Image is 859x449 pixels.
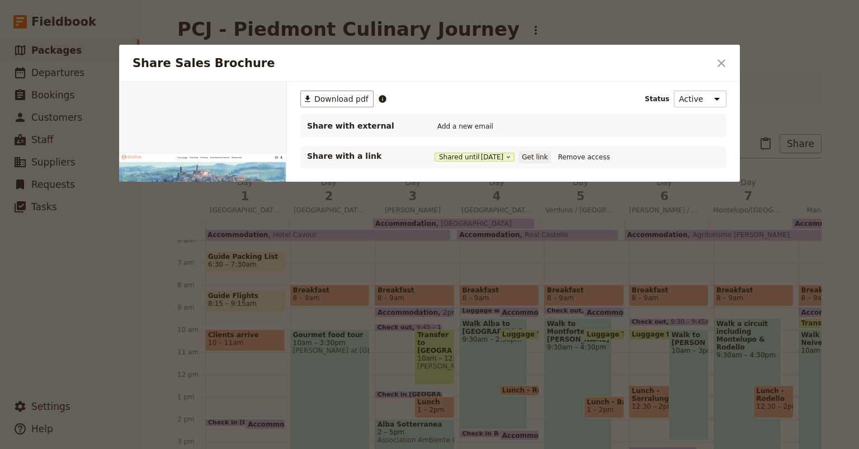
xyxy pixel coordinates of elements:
a: Testimonial [483,11,527,26]
span: Download pdf [314,93,369,105]
span: [DATE] [481,153,504,162]
a: admin@girlstrek.com.au [667,9,686,28]
a: Itinerary [350,11,383,26]
p: Share with a link [307,150,419,162]
img: GirlsTrek logo [13,7,111,26]
span: Share with external [307,120,419,131]
button: ​Download pdf [300,91,374,107]
select: Status [674,91,726,107]
span: 9 nights & 10 days [40,360,130,374]
button: Add a new email [435,120,496,133]
button: Shared until[DATE] [435,153,515,162]
button: Remove access [555,151,613,163]
h2: Share Sales Brochure [133,55,710,72]
span: Status [645,94,669,103]
a: Cover page [251,11,295,26]
button: Close dialog [712,54,731,73]
p: A food lovers haven [40,343,478,360]
a: Inclusions/exclusions [392,11,474,26]
h1: Piedmont Culinary Journey [40,310,478,341]
button: Get link [519,151,550,163]
a: Overview [304,11,341,26]
button: Download pdf [688,9,707,28]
